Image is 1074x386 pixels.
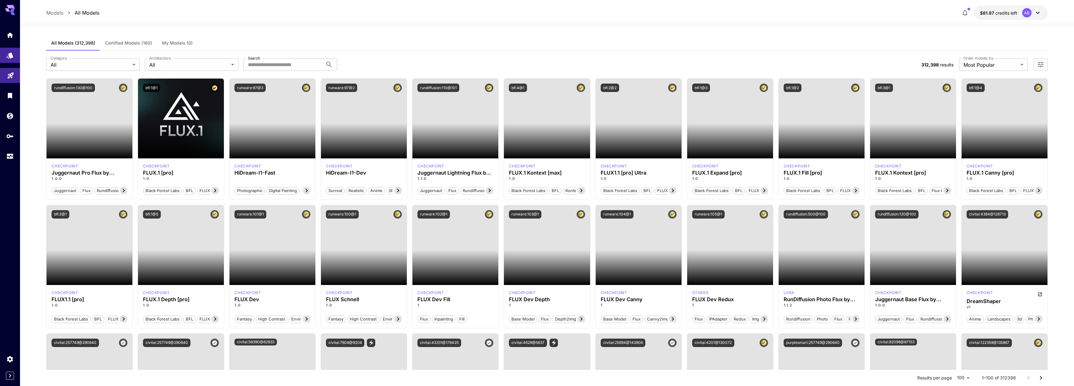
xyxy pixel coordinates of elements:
[875,339,917,345] button: civitai:82098@87153
[1037,290,1042,297] button: Open in CivitAI
[601,163,627,169] div: fluxultra
[197,316,239,322] span: FLUX.1 Depth [pro]
[6,152,14,160] div: Usage
[6,112,14,120] div: Wallet
[784,163,810,169] p: checkpoint
[248,55,260,61] label: Search
[750,315,771,323] button: img2img
[289,315,318,323] button: Environment
[52,210,69,219] button: bfl:2@1
[692,163,719,169] div: fluxpro
[210,84,219,92] button: Certified Model – Vetted for best performance and includes a commercial license.
[387,188,406,194] span: Stylized
[601,176,677,181] p: 1.0
[985,316,1013,322] span: landscapes
[457,316,467,322] span: Fill
[929,188,958,194] span: Flux Kontext
[509,163,535,169] p: checkpoint
[967,163,993,169] p: checkpoint
[80,188,93,194] span: flux
[92,316,104,322] span: BFL
[210,210,219,219] button: Certified Model – Vetted for best performance and includes a commercial license.
[707,316,730,322] span: IPAdapter
[234,290,261,296] div: FLUX.1 D
[967,188,1005,194] span: Black Forest Labs
[967,339,1012,347] button: civitai:122359@135867
[655,186,696,195] button: FLUX1.1 [pro] Ultra
[51,61,130,69] span: All
[963,55,993,61] label: Order models by
[538,315,551,323] button: Flux
[183,315,196,323] button: BFL
[184,188,195,194] span: BFL
[760,210,768,219] button: Certified Model – Vetted for best performance and includes a commercial license.
[940,62,953,67] span: results
[692,210,725,219] button: runware:105@1
[549,339,558,347] button: View trigger words
[846,316,857,322] span: pro
[95,188,123,194] span: rundiffusion
[235,188,265,194] span: Photographic
[746,188,791,194] span: FLUX.1 Expand [pro]
[732,316,748,322] span: Redux
[301,186,325,195] button: Cinematic
[824,188,836,194] span: BFL
[302,210,310,219] button: Certified Model – Vetted for best performance and includes a commercial license.
[301,188,324,194] span: Cinematic
[668,210,677,219] button: Certified Model – Vetted for best performance and includes a commercial license.
[326,339,364,347] button: civitai:7808@9208
[509,315,537,323] button: Base model
[692,316,705,322] span: Flux
[851,339,860,347] button: Verified working
[838,186,873,195] button: FLUX.1 Fill [pro]
[326,315,346,323] button: Fantasy
[875,84,893,92] button: bfl:3@1
[326,188,344,194] span: Surreal
[485,84,493,92] button: Certified Model – Vetted for best performance and includes a commercial license.
[1021,188,1063,194] span: FLUX.1 Canny [pro]
[367,339,375,347] button: View trigger words
[1007,188,1019,194] span: BFL
[967,84,985,92] button: bfl:1@4
[784,339,842,347] button: purplesmart:257749@290640
[346,188,366,194] span: Realistic
[630,316,643,322] span: Flux
[380,315,410,323] button: Environment
[302,84,310,92] button: Certified Model – Vetted for best performance and includes a commercial license.
[119,339,127,347] button: Verified working
[784,316,813,322] span: rundiffusion
[46,9,63,17] p: Models
[143,163,170,169] div: fluxpro
[918,316,947,322] span: rundiffusion
[52,290,78,296] div: fluxpro
[760,339,768,347] button: Certified Model – Vetted for best performance and includes a commercial license.
[645,316,671,322] span: canny2img
[732,186,745,195] button: BFL
[52,163,78,169] p: checkpoint
[539,316,551,322] span: Flux
[52,163,78,169] div: FLUX.1 D
[784,170,860,176] h3: FLUX.1 Fill [pro]
[967,316,983,322] span: anime
[52,170,127,176] h3: Juggernaut Pro Flux by RunDiffusion
[1014,315,1024,323] button: 3d
[967,315,984,323] button: anime
[52,290,78,296] p: checkpoint
[851,210,860,219] button: Certified Model – Vetted for best performance and includes a commercial license.
[641,188,653,194] span: BFL
[485,339,493,347] button: Verified working
[1026,316,1056,322] span: photorealistic
[553,315,579,323] button: depth2img
[7,70,14,77] div: Playground
[1015,316,1024,322] span: 3d
[347,315,379,323] button: High Contrast
[267,188,299,194] span: Digital Painting
[692,176,768,181] p: 1.0
[46,9,99,17] nav: breadcrumb
[784,84,801,92] button: bfl:1@2
[326,186,345,195] button: Surreal
[832,316,845,322] span: flux
[875,188,914,194] span: Black Forest Labs
[692,170,768,176] h3: FLUX.1 Expand [pro]
[417,170,493,176] div: Juggernaut Lightning Flux by RunDiffusion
